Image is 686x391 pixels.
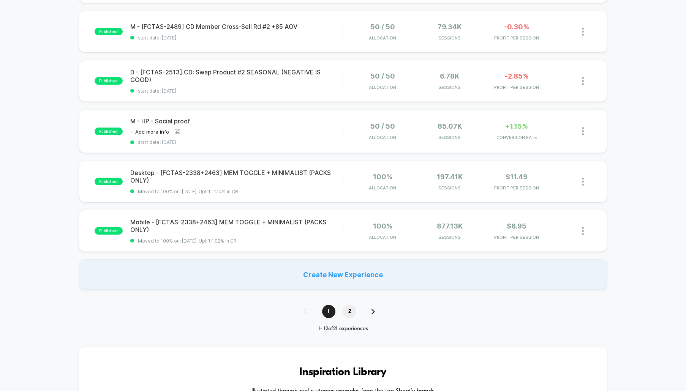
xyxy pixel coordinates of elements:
span: Allocation [369,185,396,191]
span: +1.15% [505,122,528,130]
span: Sessions [418,85,481,90]
span: start date: [DATE] [130,35,343,41]
span: Moved to 100% on: [DATE] . Uplift: -1.14% in CR [138,189,238,194]
span: Allocation [369,235,396,240]
span: -2.85% [505,72,529,80]
div: 1 - 12 of 21 experiences [296,326,390,332]
span: Sessions [418,235,481,240]
img: close [582,227,584,235]
span: Allocation [369,35,396,41]
span: published [95,178,123,185]
span: PROFIT PER SESSION [485,185,548,191]
img: close [582,28,584,36]
span: Mobile - [FCTAS-2338+2463] MEM TOGGLE + MINIMALIST (PACKS ONLY) [130,218,343,233]
span: PROFIT PER SESSION [485,85,548,90]
span: Sessions [418,185,481,191]
span: M - [FCTAS-2489] CD Member Cross-Sell Rd #2 +85 AOV [130,23,343,30]
span: 85.07k [438,122,462,130]
span: -0.30% [504,23,529,31]
span: published [95,128,123,135]
span: published [95,227,123,235]
span: start date: [DATE] [130,88,343,94]
img: close [582,178,584,186]
span: Sessions [418,35,481,41]
span: 1 [322,305,335,318]
span: 877.13k [437,222,463,230]
span: $6.95 [507,222,526,230]
span: Moved to 100% on: [DATE] . Uplift: 1.02% in CR [138,238,237,244]
span: 50 / 50 [370,122,395,130]
span: 50 / 50 [370,23,395,31]
span: PROFIT PER SESSION [485,235,548,240]
img: close [582,77,584,85]
span: published [95,77,123,85]
h3: Inspiration Library [102,366,585,378]
span: CONVERSION RATE [485,135,548,140]
span: PROFIT PER SESSION [485,35,548,41]
span: $11.49 [506,173,528,181]
img: pagination forward [371,309,375,314]
span: 79.34k [438,23,462,31]
span: 100% [373,173,392,181]
span: 197.41k [437,173,463,181]
span: Allocation [369,85,396,90]
img: close [582,127,584,135]
span: Desktop - [FCTAS-2338+2463] MEM TOGGLE + MINIMALIST (PACKS ONLY) [130,169,343,184]
span: Allocation [369,135,396,140]
span: + Add more info [130,129,169,135]
span: 2 [343,305,356,318]
span: D - [FCTAS-2513] CD: Swap Product #2 SEASONAL (NEGATIVE IS GOOD) [130,68,343,84]
span: start date: [DATE] [130,139,343,145]
span: 6.78k [440,72,459,80]
span: Sessions [418,135,481,140]
span: 50 / 50 [370,72,395,80]
div: Create New Experience [79,259,607,290]
span: 100% [373,222,392,230]
span: published [95,28,123,35]
span: M - HP - Social proof [130,117,343,125]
